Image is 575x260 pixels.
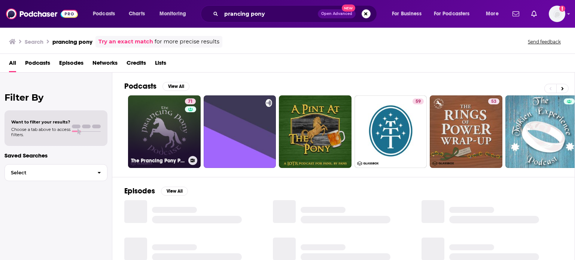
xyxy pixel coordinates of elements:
[528,7,540,20] a: Show notifications dropdown
[155,37,219,46] span: for more precise results
[25,38,43,45] h3: Search
[11,127,70,137] span: Choose a tab above to access filters.
[413,98,424,104] a: 59
[321,12,352,16] span: Open Advanced
[208,5,384,22] div: Search podcasts, credits, & more...
[342,4,355,12] span: New
[4,92,107,103] h2: Filter By
[549,6,565,22] img: User Profile
[486,9,499,19] span: More
[52,38,92,45] h3: prancing pony
[155,57,166,72] a: Lists
[4,164,107,181] button: Select
[128,95,201,168] a: 71The Prancing Pony Podcast
[221,8,318,20] input: Search podcasts, credits, & more...
[559,6,565,12] svg: Add a profile image
[481,8,508,20] button: open menu
[92,57,118,72] a: Networks
[318,9,356,18] button: Open AdvancedNew
[6,7,78,21] img: Podchaser - Follow, Share and Rate Podcasts
[4,152,107,159] p: Saved Searches
[124,82,189,91] a: PodcastsView All
[59,57,83,72] a: Episodes
[355,95,427,168] a: 59
[434,9,470,19] span: For Podcasters
[124,82,156,91] h2: Podcasts
[88,8,125,20] button: open menu
[11,119,70,125] span: Want to filter your results?
[124,8,149,20] a: Charts
[416,98,421,105] span: 59
[429,8,481,20] button: open menu
[549,6,565,22] span: Logged in as NickG
[430,95,502,168] a: 53
[549,6,565,22] button: Show profile menu
[161,187,188,196] button: View All
[162,82,189,91] button: View All
[392,9,422,19] span: For Business
[131,157,185,164] h3: The Prancing Pony Podcast
[129,9,145,19] span: Charts
[154,8,196,20] button: open menu
[25,57,50,72] a: Podcasts
[159,9,186,19] span: Monitoring
[509,7,522,20] a: Show notifications dropdown
[188,98,193,105] span: 71
[124,186,188,196] a: EpisodesView All
[185,98,196,104] a: 71
[124,186,155,196] h2: Episodes
[387,8,431,20] button: open menu
[488,98,499,104] a: 53
[491,98,496,105] span: 53
[127,57,146,72] a: Credits
[93,9,115,19] span: Podcasts
[98,37,153,46] a: Try an exact match
[5,170,91,175] span: Select
[9,57,16,72] a: All
[526,39,563,45] button: Send feedback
